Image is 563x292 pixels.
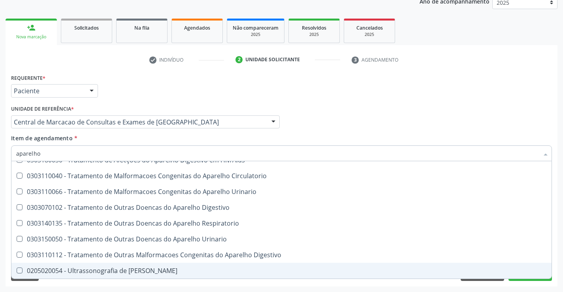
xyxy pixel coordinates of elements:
[11,134,73,142] span: Item de agendamento
[233,32,279,38] div: 2025
[14,118,264,126] span: Central de Marcacao de Consultas e Exames de [GEOGRAPHIC_DATA]
[74,24,99,31] span: Solicitados
[233,24,279,31] span: Não compareceram
[14,87,82,95] span: Paciente
[134,24,149,31] span: Na fila
[11,103,74,115] label: Unidade de referência
[16,204,547,211] div: 0303070102 - Tratamento de Outras Doencas do Aparelho Digestivo
[184,24,210,31] span: Agendados
[11,72,45,84] label: Requerente
[356,24,383,31] span: Cancelados
[245,56,300,63] div: Unidade solicitante
[16,252,547,258] div: 0303110112 - Tratamento de Outras Malformacoes Congenitas do Aparelho Digestivo
[27,23,36,32] div: person_add
[16,188,547,195] div: 0303110066 - Tratamento de Malformacoes Congenitas do Aparelho Urinario
[16,173,547,179] div: 0303110040 - Tratamento de Malformacoes Congenitas do Aparelho Circulatorio
[350,32,389,38] div: 2025
[16,268,547,274] div: 0205020054 - Ultrassonografia de [PERSON_NAME]
[294,32,334,38] div: 2025
[16,236,547,242] div: 0303150050 - Tratamento de Outras Doencas do Aparelho Urinario
[302,24,326,31] span: Resolvidos
[235,56,243,63] div: 2
[16,220,547,226] div: 0303140135 - Tratamento de Outras Doencas do Aparelho Respiratorio
[11,34,51,40] div: Nova marcação
[16,145,539,161] input: Buscar por procedimentos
